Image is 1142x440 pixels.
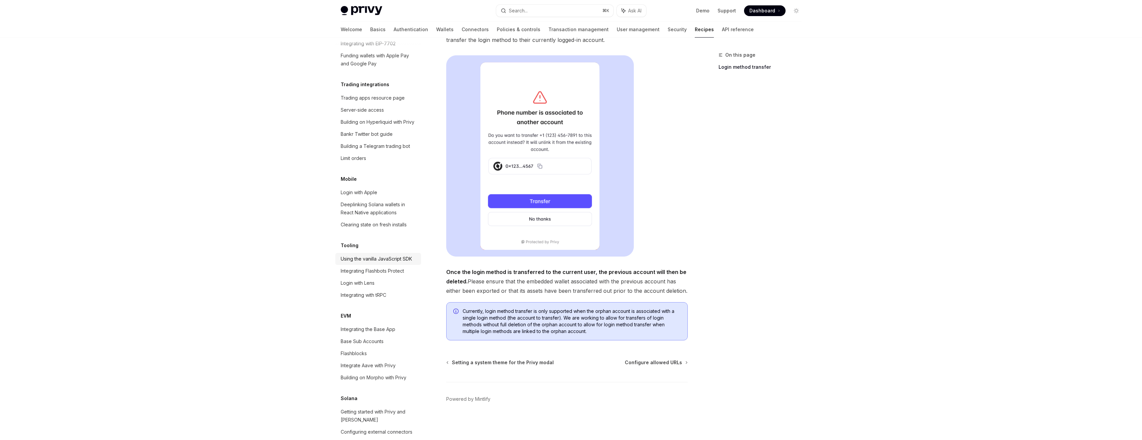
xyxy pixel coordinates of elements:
[341,130,393,138] div: Bankr Twitter bot guide
[335,360,421,372] a: Integrate Aave with Privy
[341,6,382,15] img: light logo
[341,154,366,162] div: Limit orders
[719,62,807,72] a: Login method transfer
[341,52,417,68] div: Funding wallets with Apple Pay and Google Pay
[509,7,528,15] div: Search...
[335,406,421,426] a: Getting started with Privy and [PERSON_NAME]
[341,80,389,89] h5: Trading integrations
[436,21,454,38] a: Wallets
[744,5,786,16] a: Dashboard
[446,269,686,285] strong: Once the login method is transferred to the current user, the previous account will then be deleted.
[446,396,490,402] a: Powered by Mintlify
[341,255,412,263] div: Using the vanilla JavaScript SDK
[335,335,421,347] a: Base Sub Accounts
[446,55,634,257] img: Sample account transfer flow
[341,408,417,424] div: Getting started with Privy and [PERSON_NAME]
[447,359,554,366] a: Setting a system theme for the Privy modal
[625,359,682,366] span: Configure allowed URLs
[497,21,540,38] a: Policies & controls
[394,21,428,38] a: Authentication
[335,128,421,140] a: Bankr Twitter bot guide
[335,199,421,219] a: Deeplinking Solana wallets in React Native applications
[335,50,421,70] a: Funding wallets with Apple Pay and Google Pay
[453,309,460,315] svg: Info
[791,5,802,16] button: Toggle dark mode
[341,337,384,345] div: Base Sub Accounts
[617,5,646,17] button: Ask AI
[341,291,386,299] div: Integrating with tRPC
[335,426,421,438] a: Configuring external connectors
[696,7,710,14] a: Demo
[335,323,421,335] a: Integrating the Base App
[335,277,421,289] a: Login with Lens
[462,21,489,38] a: Connectors
[341,175,357,183] h5: Mobile
[463,308,681,335] span: Currently, login method transfer is only supported when the orphan account is associated with a s...
[341,142,410,150] div: Building a Telegram trading bot
[335,347,421,360] a: Flashblocks
[548,21,609,38] a: Transaction management
[341,349,367,357] div: Flashblocks
[718,7,736,14] a: Support
[335,140,421,152] a: Building a Telegram trading bot
[341,312,351,320] h5: EVM
[341,221,407,229] div: Clearing state on fresh installs
[335,372,421,384] a: Building on Morpho with Privy
[341,267,404,275] div: Integrating Flashbots Protect
[341,241,358,250] h5: Tooling
[370,21,386,38] a: Basics
[628,7,642,14] span: Ask AI
[341,428,412,436] div: Configuring external connectors
[341,374,406,382] div: Building on Morpho with Privy
[335,265,421,277] a: Integrating Flashbots Protect
[341,118,414,126] div: Building on Hyperliquid with Privy
[341,188,377,197] div: Login with Apple
[617,21,660,38] a: User management
[341,201,417,217] div: Deeplinking Solana wallets in React Native applications
[602,8,609,13] span: ⌘ K
[341,362,396,370] div: Integrate Aave with Privy
[335,186,421,199] a: Login with Apple
[335,253,421,265] a: Using the vanilla JavaScript SDK
[341,106,384,114] div: Server-side access
[695,21,714,38] a: Recipes
[341,279,375,287] div: Login with Lens
[722,21,754,38] a: API reference
[335,104,421,116] a: Server-side access
[749,7,775,14] span: Dashboard
[335,116,421,128] a: Building on Hyperliquid with Privy
[335,152,421,164] a: Limit orders
[452,359,554,366] span: Setting a system theme for the Privy modal
[335,219,421,231] a: Clearing state on fresh installs
[335,92,421,104] a: Trading apps resource page
[668,21,687,38] a: Security
[496,5,613,17] button: Search...⌘K
[335,289,421,301] a: Integrating with tRPC
[625,359,687,366] a: Configure allowed URLs
[341,325,395,333] div: Integrating the Base App
[725,51,755,59] span: On this page
[446,267,688,295] span: Please ensure that the embedded wallet associated with the previous account has either been expor...
[341,394,357,402] h5: Solana
[341,21,362,38] a: Welcome
[341,94,405,102] div: Trading apps resource page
